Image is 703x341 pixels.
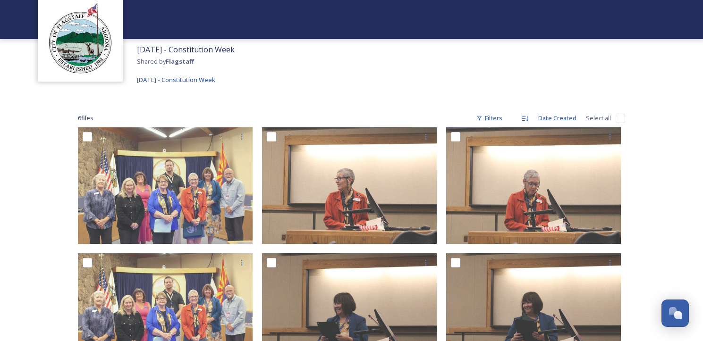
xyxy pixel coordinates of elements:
[42,1,118,77] img: images%20%282%29.jpeg
[472,109,507,127] div: Filters
[78,114,93,123] span: 6 file s
[137,75,215,84] span: [DATE] - Constitution Week
[534,109,581,127] div: Date Created
[166,57,194,66] strong: Flagstaff
[137,57,194,66] span: Shared by
[137,74,215,85] a: [DATE] - Constitution Week
[661,299,689,327] button: Open Chat
[262,127,437,244] img: IMG_6593.jpeg
[446,127,621,244] img: IMG_6594.jpeg
[586,114,611,123] span: Select all
[78,127,253,244] img: IMG_6587.jpeg
[137,44,235,55] span: [DATE] - Constitution Week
